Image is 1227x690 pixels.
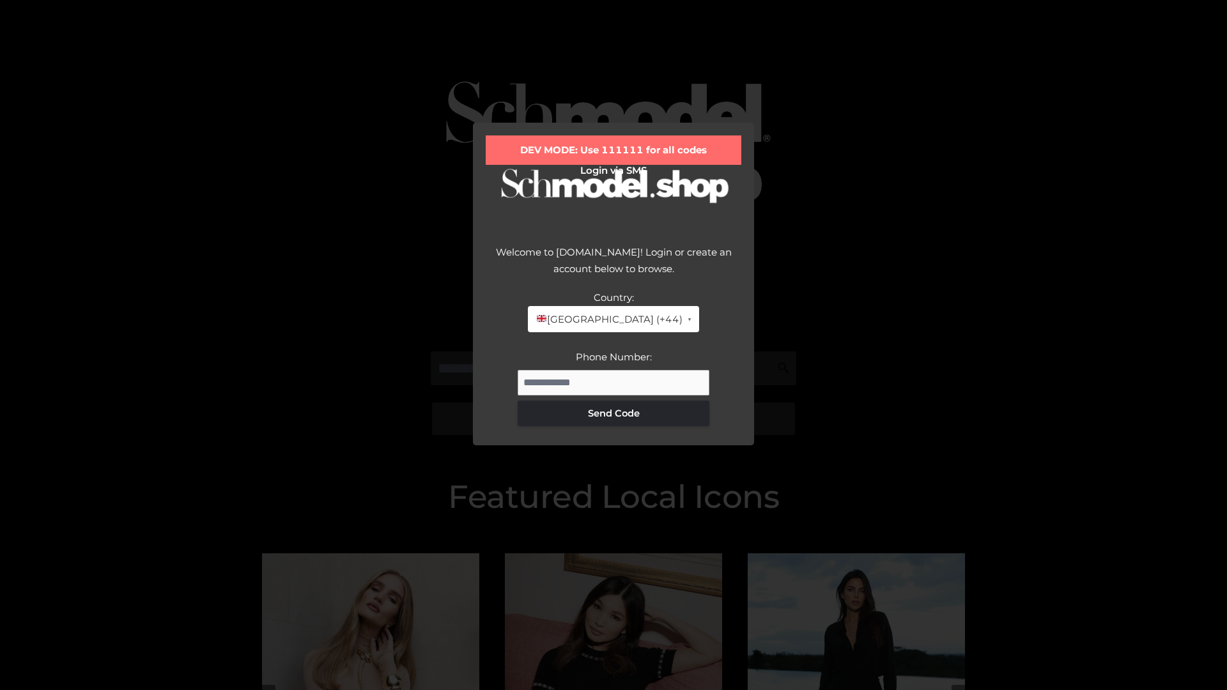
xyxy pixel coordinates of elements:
[486,244,741,289] div: Welcome to [DOMAIN_NAME]! Login or create an account below to browse.
[536,311,682,328] span: [GEOGRAPHIC_DATA] (+44)
[486,135,741,165] div: DEV MODE: Use 111111 for all codes
[594,291,634,303] label: Country:
[537,314,546,323] img: 🇬🇧
[518,401,709,426] button: Send Code
[486,165,741,176] h2: Login via SMS
[576,351,652,363] label: Phone Number:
